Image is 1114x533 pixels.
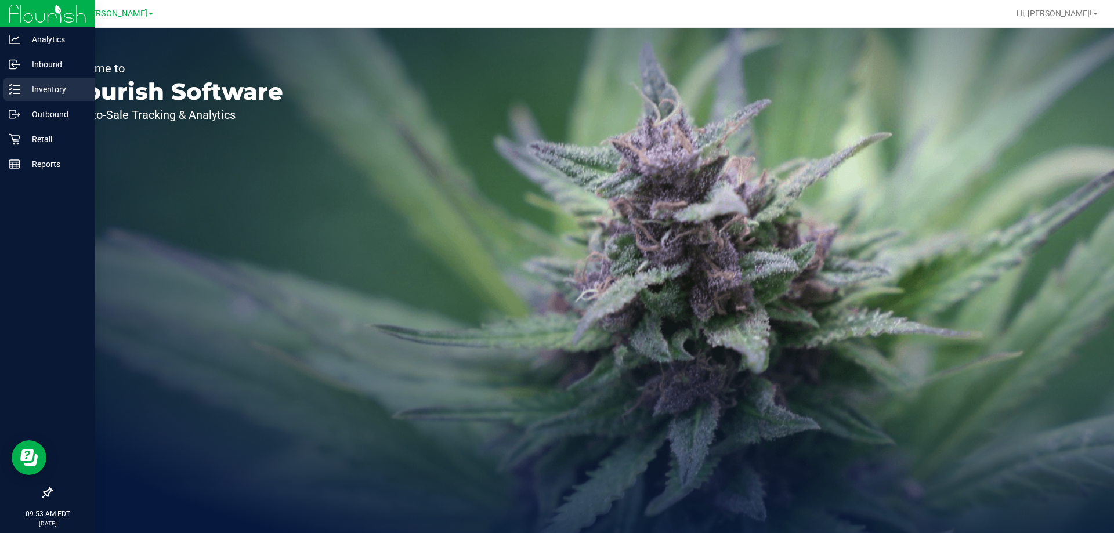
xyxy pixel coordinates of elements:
[20,107,90,121] p: Outbound
[20,157,90,171] p: Reports
[9,158,20,170] inline-svg: Reports
[63,63,283,74] p: Welcome to
[20,32,90,46] p: Analytics
[9,59,20,70] inline-svg: Inbound
[63,80,283,103] p: Flourish Software
[9,133,20,145] inline-svg: Retail
[20,132,90,146] p: Retail
[5,509,90,519] p: 09:53 AM EDT
[9,34,20,45] inline-svg: Analytics
[9,108,20,120] inline-svg: Outbound
[20,82,90,96] p: Inventory
[9,84,20,95] inline-svg: Inventory
[12,440,46,475] iframe: Resource center
[20,57,90,71] p: Inbound
[84,9,147,19] span: [PERSON_NAME]
[63,109,283,121] p: Seed-to-Sale Tracking & Analytics
[1017,9,1092,18] span: Hi, [PERSON_NAME]!
[5,519,90,528] p: [DATE]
